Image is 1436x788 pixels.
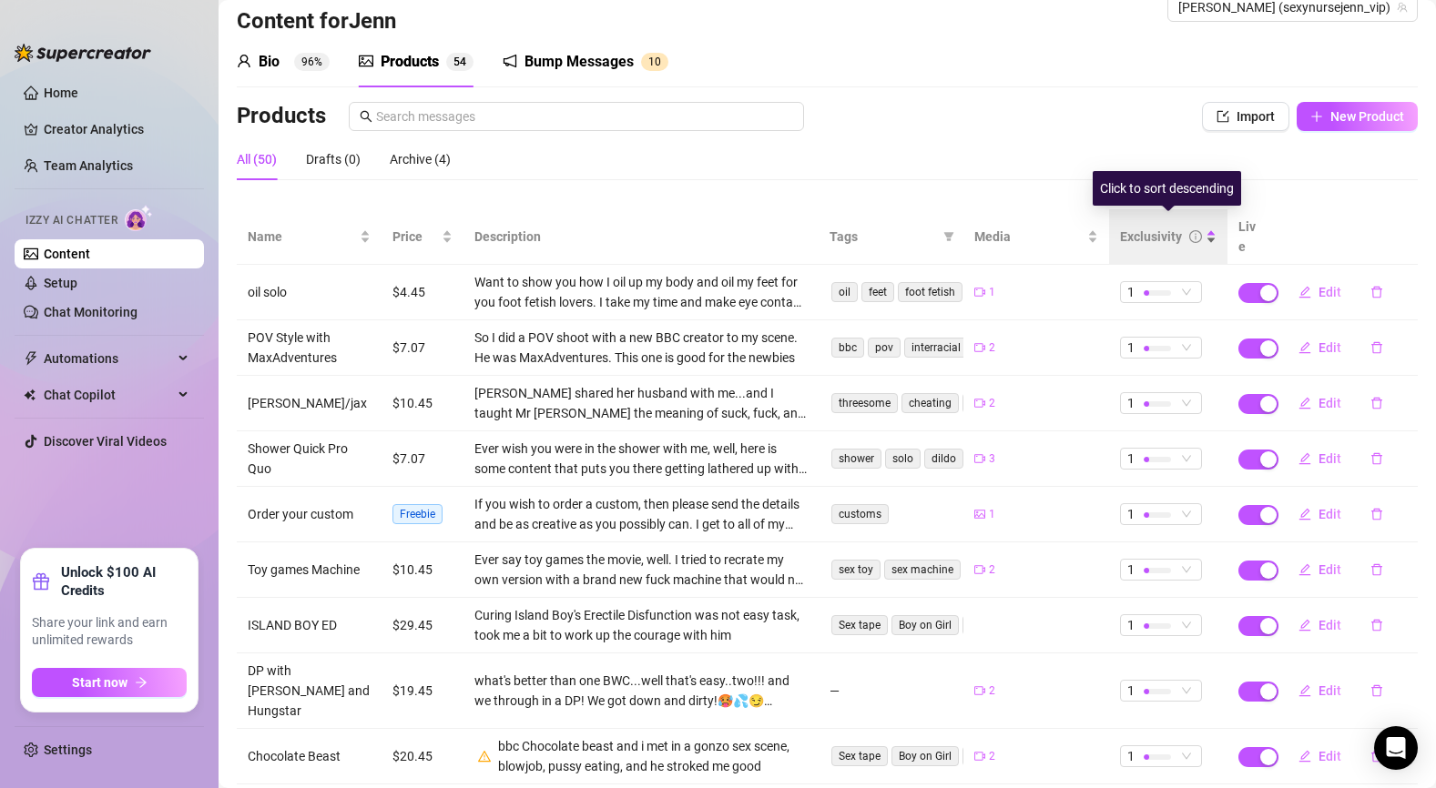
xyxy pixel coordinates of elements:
span: import [1217,110,1229,123]
h3: Content for Jenn [237,7,396,36]
span: bbc [831,338,864,358]
sup: 54 [446,53,474,71]
td: $7.07 [382,320,463,376]
a: Team Analytics [44,158,133,173]
span: Start now [72,675,127,690]
th: Name [237,209,382,265]
span: delete [1370,563,1383,576]
span: solo [885,449,921,469]
span: edit [1299,684,1311,697]
span: user [237,54,251,68]
button: Start nowarrow-right [32,668,187,697]
img: AI Chatter [125,205,153,231]
div: So I did a POV shoot with a new BBC creator to my scene. He was MaxAdventures. This one is good f... [474,328,807,368]
button: Edit [1284,611,1356,640]
span: gift [32,572,50,591]
div: bbc Chocolate beast and i met in a gonzo sex scene, blowjob, pussy eating, and he stroked me good [498,736,807,776]
button: delete [1356,611,1398,640]
td: ISLAND BOY ED [237,598,382,653]
span: video-camera [974,751,985,762]
span: bbc [962,746,995,766]
div: Archive (4) [390,149,451,169]
span: video-camera [974,685,985,696]
span: 2 [989,339,995,357]
button: Edit [1284,278,1356,307]
span: Media [974,227,1083,247]
span: 2 [989,682,995,700]
span: threesome [831,393,898,413]
span: 2 [989,561,995,579]
span: Name [248,227,356,247]
a: Chat Monitoring [44,305,137,319]
span: Boy on Girl [891,746,959,766]
span: 0 [655,56,661,68]
span: Price [392,227,438,247]
span: delete [1370,452,1383,465]
button: New Product [1297,102,1418,131]
div: [PERSON_NAME] shared her husband with me...and I taught Mr [PERSON_NAME] the meaning of suck, fuc... [474,383,807,423]
span: dildo [924,449,963,469]
th: Live [1227,209,1273,265]
a: Home [44,86,78,100]
span: 1 [1127,746,1135,766]
div: Bump Messages [524,51,634,73]
img: logo-BBDzfeDw.svg [15,44,151,62]
span: sex toy [831,560,881,580]
span: delete [1370,750,1383,763]
td: $10.45 [382,542,463,598]
a: Setup [44,276,77,290]
div: If you wish to order a custom, then please send the details and be as creative as you possibly ca... [474,494,807,534]
span: Edit [1319,749,1341,763]
td: $20.45 [382,729,463,784]
div: Ever wish you were in the shower with me, well, here is some content that puts you there getting ... [474,439,807,479]
span: Edit [1319,396,1341,410]
span: foot fetish [898,282,962,302]
td: $19.45 [382,653,463,729]
span: Edit [1319,340,1341,355]
button: Edit [1284,444,1356,473]
button: Edit [1284,389,1356,418]
span: shower [831,449,881,469]
strong: Unlock $100 AI Credits [61,563,187,600]
th: Description [463,209,818,265]
a: Discover Viral Videos [44,434,167,449]
span: edit [1299,563,1311,576]
span: 1 [1127,504,1135,524]
span: Edit [1319,562,1341,577]
span: New Product [1330,109,1404,124]
button: Edit [1284,333,1356,362]
input: Search messages [376,106,793,126]
span: delete [1370,684,1383,697]
td: Toy games Machine [237,542,382,598]
th: Tags [819,209,963,265]
span: 1 [1127,282,1135,302]
span: Share your link and earn unlimited rewards [32,614,187,650]
span: video-camera [974,287,985,298]
td: $4.45 [382,265,463,320]
span: picture [359,54,373,68]
span: arrow-right [135,676,148,689]
span: edit [1299,397,1311,409]
td: $10.45 [382,376,463,431]
span: Import [1237,109,1275,124]
div: All (50) [237,149,277,169]
span: edit [1299,508,1311,520]
span: 3 [989,450,995,468]
span: Boy on Girl [891,615,959,635]
span: Edit [1319,618,1341,632]
span: filter [940,223,958,250]
button: delete [1356,555,1398,584]
span: plus [1310,110,1323,123]
span: 1 [1127,449,1135,469]
span: video-camera [974,564,985,575]
td: [PERSON_NAME]/jax [237,376,382,431]
td: Shower Quick Pro Quo [237,431,382,487]
span: oil [831,282,858,302]
span: Automations [44,344,173,373]
button: delete [1356,444,1398,473]
span: 1 [1127,338,1135,358]
span: warning [478,750,491,763]
span: edit [1299,286,1311,298]
button: Edit [1284,500,1356,529]
div: Want to show you how I oil up my body and oil my feet for you foot fetish lovers. I take my time ... [474,272,807,312]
